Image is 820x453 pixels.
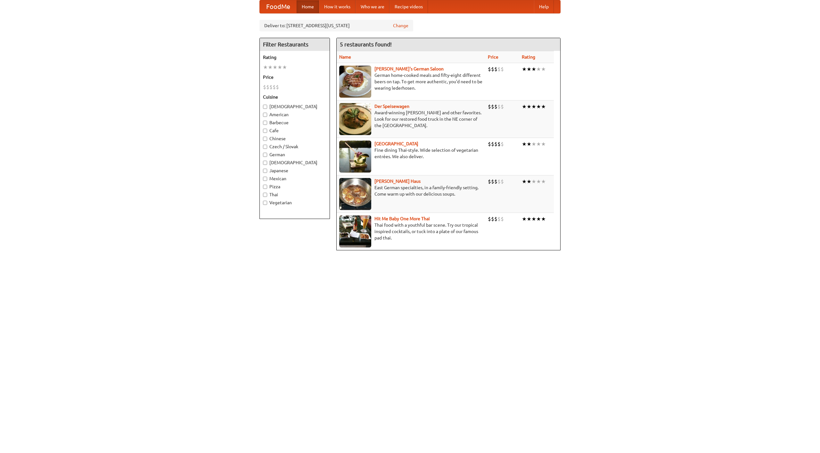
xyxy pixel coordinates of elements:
li: $ [266,84,269,91]
li: $ [273,84,276,91]
input: Vegetarian [263,201,267,205]
input: Chinese [263,137,267,141]
li: ★ [531,178,536,185]
a: Price [488,54,498,60]
li: ★ [522,215,527,222]
label: American [263,111,326,118]
label: Cafe [263,127,326,134]
input: American [263,113,267,117]
li: ★ [522,103,527,110]
li: $ [491,141,494,148]
li: ★ [541,66,546,73]
li: ★ [522,66,527,73]
input: Thai [263,193,267,197]
li: $ [491,66,494,73]
label: Czech / Slovak [263,143,326,150]
a: Home [297,0,319,13]
li: ★ [263,64,268,71]
li: $ [491,215,494,222]
a: [GEOGRAPHIC_DATA] [374,141,418,146]
img: kohlhaus.jpg [339,178,371,210]
a: FoodMe [260,0,297,13]
img: babythai.jpg [339,215,371,247]
p: German home-cooked meals and fifty-eight different beers on tap. To get more authentic, you'd nee... [339,72,483,91]
li: ★ [541,141,546,148]
li: $ [497,66,501,73]
li: ★ [522,141,527,148]
li: ★ [527,141,531,148]
h5: Cuisine [263,94,326,100]
label: German [263,151,326,158]
li: ★ [536,103,541,110]
h5: Rating [263,54,326,61]
li: ★ [273,64,277,71]
a: Name [339,54,351,60]
li: ★ [531,103,536,110]
li: $ [494,215,497,222]
label: Japanese [263,167,326,174]
input: Cafe [263,129,267,133]
li: $ [488,141,491,148]
label: Thai [263,191,326,198]
label: Chinese [263,135,326,142]
li: ★ [536,215,541,222]
li: ★ [531,215,536,222]
li: $ [501,215,504,222]
li: $ [497,103,501,110]
a: How it works [319,0,356,13]
h4: Filter Restaurants [260,38,330,51]
li: $ [488,103,491,110]
p: East German specialties, in a family-friendly setting. Come warm up with our delicious soups. [339,184,483,197]
li: $ [488,215,491,222]
input: [DEMOGRAPHIC_DATA] [263,105,267,109]
a: Rating [522,54,535,60]
li: $ [494,66,497,73]
img: esthers.jpg [339,66,371,98]
input: Pizza [263,185,267,189]
img: satay.jpg [339,141,371,173]
li: $ [491,178,494,185]
div: Deliver to: [STREET_ADDRESS][US_STATE] [259,20,413,31]
li: $ [497,215,501,222]
li: $ [491,103,494,110]
input: Mexican [263,177,267,181]
li: $ [494,141,497,148]
a: Recipe videos [389,0,428,13]
li: ★ [522,178,527,185]
li: $ [501,66,504,73]
p: Award-winning [PERSON_NAME] and other favorites. Look for our restored food truck in the NE corne... [339,109,483,129]
li: ★ [541,178,546,185]
li: $ [488,66,491,73]
input: Czech / Slovak [263,145,267,149]
img: speisewagen.jpg [339,103,371,135]
label: Mexican [263,175,326,182]
li: ★ [536,178,541,185]
label: Vegetarian [263,199,326,206]
input: German [263,153,267,157]
li: ★ [541,103,546,110]
label: Barbecue [263,119,326,126]
label: [DEMOGRAPHIC_DATA] [263,103,326,110]
a: Help [534,0,554,13]
input: [DEMOGRAPHIC_DATA] [263,161,267,165]
b: Hit Me Baby One More Thai [374,216,430,221]
li: ★ [282,64,287,71]
input: Barbecue [263,121,267,125]
a: Change [393,22,408,29]
li: ★ [531,66,536,73]
b: Der Speisewagen [374,104,409,109]
li: ★ [536,141,541,148]
li: ★ [527,215,531,222]
p: Fine dining Thai-style. Wide selection of vegetarian entrées. We also deliver. [339,147,483,160]
li: $ [494,178,497,185]
li: $ [501,141,504,148]
p: Thai food with a youthful bar scene. Try our tropical inspired cocktails, or tuck into a plate of... [339,222,483,241]
li: ★ [541,215,546,222]
li: $ [276,84,279,91]
a: [PERSON_NAME]'s German Saloon [374,66,444,71]
label: [DEMOGRAPHIC_DATA] [263,159,326,166]
ng-pluralize: 5 restaurants found! [340,41,392,47]
li: ★ [536,66,541,73]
